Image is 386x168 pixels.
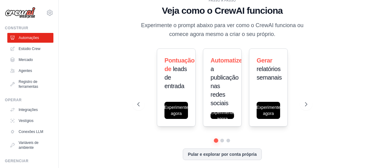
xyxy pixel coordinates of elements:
[164,66,187,89] font: leads de entrada
[141,22,303,37] font: Experimente o prompt abaixo para ver como o CrewAI funciona ou comece agora mesmo a criar o seu p...
[7,77,53,91] a: Registro de ferramentas
[7,55,53,65] a: Mercado
[5,159,28,163] font: Gerenciar
[257,102,280,119] button: Experimente agora
[19,130,43,134] font: Conexões LLM
[7,127,53,137] a: Conexões LLM
[7,105,53,115] a: Integrações
[211,57,242,64] font: Automatize
[19,119,34,123] font: Vestígios
[7,116,53,126] a: Vestígios
[19,69,32,73] font: Agentes
[164,105,188,116] font: Experimente agora
[188,152,257,157] font: Pular e explorar por conta própria
[257,57,272,64] font: Gerar
[355,139,386,168] iframe: Chat Widget
[183,148,262,160] button: Pular e explorar por conta própria
[7,66,53,76] a: Agentes
[5,26,28,30] font: Construir
[257,66,282,81] font: relatórios semanais
[7,33,53,43] a: Automações
[19,58,33,62] font: Mercado
[7,138,53,152] a: Variáveis ​​de ambiente
[19,36,39,40] font: Automações
[19,80,38,89] font: Registro de ferramentas
[164,102,188,119] button: Experimente agora
[211,66,239,106] font: a publicação nas redes sociais
[5,98,22,102] font: Operar
[19,47,40,51] font: Estúdio Crew
[19,141,38,150] font: Variáveis ​​de ambiente
[5,7,35,19] img: Logotipo
[162,5,283,16] font: Veja como o CrewAI funciona
[19,108,38,112] font: Integrações
[7,44,53,54] a: Estúdio Crew
[211,112,234,119] button: Experimente agora
[164,57,195,72] font: Pontuação de
[256,105,280,116] font: Experimente agora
